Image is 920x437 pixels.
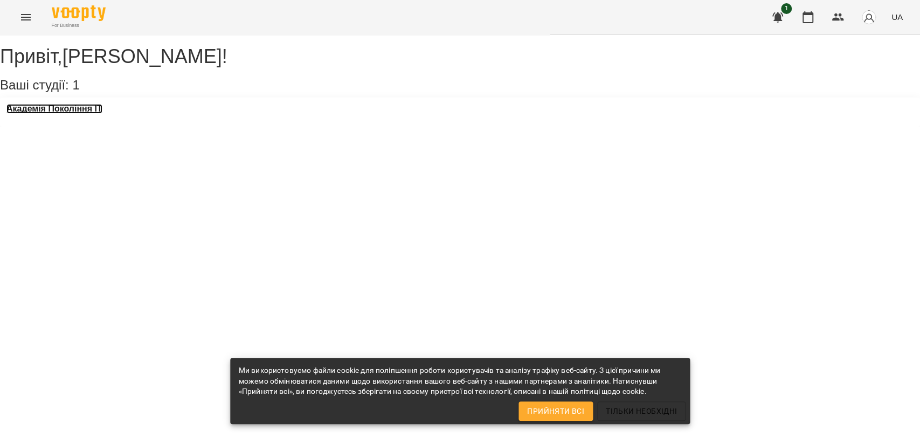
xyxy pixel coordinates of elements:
[861,10,876,25] img: avatar_s.png
[887,7,907,27] button: UA
[13,4,39,30] button: Menu
[52,22,106,29] span: For Business
[72,78,79,92] span: 1
[781,3,792,14] span: 1
[6,104,102,114] a: Академія Покоління ІТ
[52,5,106,21] img: Voopty Logo
[891,11,903,23] span: UA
